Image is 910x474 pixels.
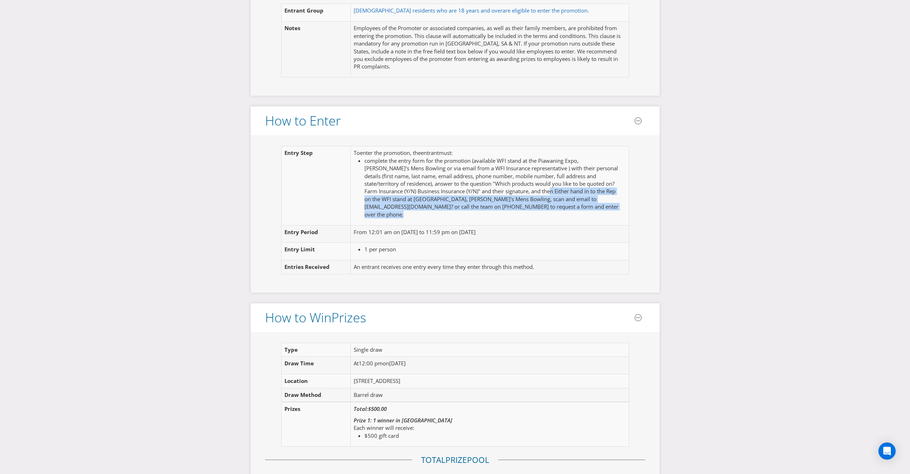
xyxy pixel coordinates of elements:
[368,405,387,412] span: $500.00
[364,432,611,440] li: $500 gift card
[421,454,445,465] span: Total
[265,114,341,128] h3: How to Enter
[351,388,614,402] td: Barrel draw
[265,309,331,326] span: How to Win
[284,149,313,156] span: Entry Step
[331,309,360,326] span: Prize
[298,405,300,412] span: s
[421,149,439,156] span: entrant
[284,7,324,14] span: Entrant Group
[284,405,298,412] span: Prize
[467,454,489,465] span: Pool
[383,360,389,367] span: on
[503,7,589,14] span: are eligible to enter the promotion.
[360,149,410,156] span: enter the promotion
[364,246,620,253] li: 1 per person
[364,157,618,218] span: complete the entry form for the promotion (available WFI stand at the Piawaning Expo, [PERSON_NAM...
[351,343,614,356] td: Single draw
[281,260,351,274] td: Entries Received
[410,149,421,156] span: , the
[351,260,623,274] td: An entrant receives one entry every time they enter through this method.
[284,246,315,253] span: Entry Limit
[451,149,453,156] span: :
[354,405,368,412] span: Total:
[354,417,452,424] em: Prize 1: 1 winner in [GEOGRAPHIC_DATA]
[351,374,614,388] td: [STREET_ADDRESS]
[354,360,359,367] span: At
[402,211,404,218] span: .
[445,454,467,465] span: Prize
[878,442,896,460] div: Open Intercom Messenger
[281,374,351,388] td: Location
[354,424,414,431] span: Each winner will receive:
[439,149,451,156] span: must
[354,24,626,71] p: Employees of the Promoter or associated companies, as well as their family members, are prohibite...
[281,343,351,356] td: Type
[360,309,366,326] span: s
[354,149,360,156] span: To
[281,388,351,402] td: Draw Method
[389,360,406,367] span: [DATE]
[281,22,351,77] td: Notes
[359,360,383,367] span: 12:00 pm
[284,228,318,236] span: Entry Period
[284,360,314,367] span: Draw Time
[354,228,620,236] p: From 12:01 am on [DATE] to 11:59 pm on [DATE]
[354,7,503,14] span: [DEMOGRAPHIC_DATA] residents who are 18 years and over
